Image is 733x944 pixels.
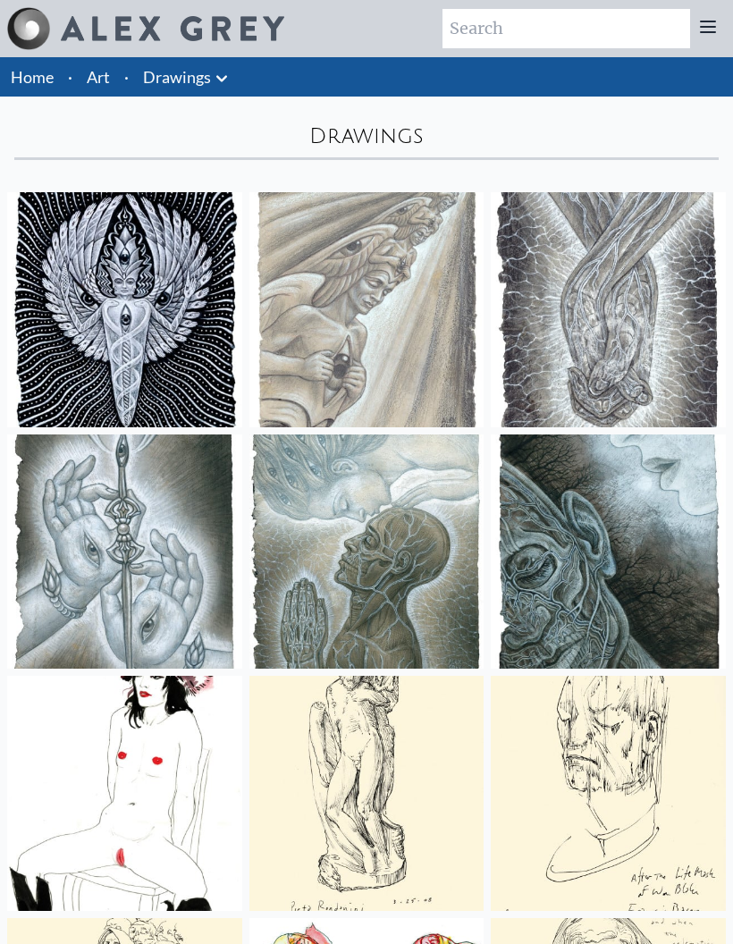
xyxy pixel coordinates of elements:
li: · [117,57,136,97]
a: Drawings [143,64,211,89]
a: Art [87,64,110,89]
input: Search [442,9,690,48]
div: Drawings [14,122,719,150]
a: Home [11,67,54,87]
li: · [61,57,80,97]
